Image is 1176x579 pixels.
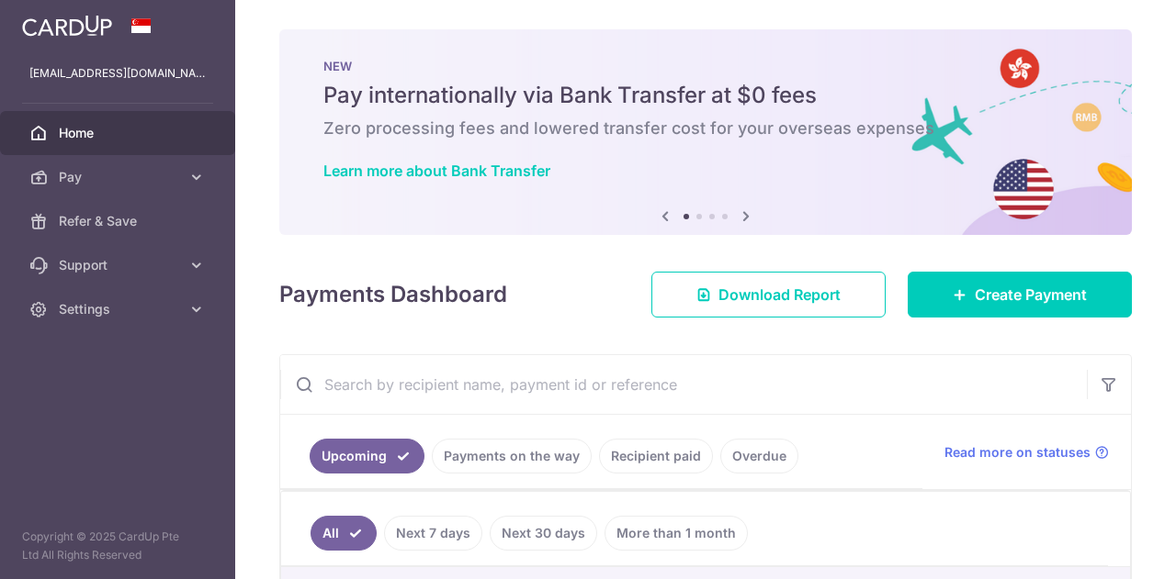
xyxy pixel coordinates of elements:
[323,117,1088,139] h6: Zero processing fees and lowered transfer cost for your overseas expenses
[310,439,424,473] a: Upcoming
[311,516,377,551] a: All
[59,300,180,318] span: Settings
[908,272,1132,317] a: Create Payment
[280,355,1087,414] input: Search by recipient name, payment id or reference
[944,443,1091,462] span: Read more on statuses
[59,256,180,274] span: Support
[59,168,180,186] span: Pay
[22,15,112,37] img: CardUp
[432,439,592,473] a: Payments on the way
[323,81,1088,110] h5: Pay internationally via Bank Transfer at $0 fees
[323,161,550,180] a: Learn more about Bank Transfer
[279,278,507,311] h4: Payments Dashboard
[29,64,206,83] p: [EMAIL_ADDRESS][DOMAIN_NAME]
[718,284,841,306] span: Download Report
[59,212,180,230] span: Refer & Save
[651,272,886,317] a: Download Report
[384,516,482,551] a: Next 7 days
[975,284,1087,306] span: Create Payment
[720,439,798,473] a: Overdue
[59,124,180,142] span: Home
[490,516,597,551] a: Next 30 days
[605,516,748,551] a: More than 1 month
[599,439,713,473] a: Recipient paid
[944,443,1109,462] a: Read more on statuses
[279,29,1132,235] img: Bank transfer banner
[323,59,1088,73] p: NEW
